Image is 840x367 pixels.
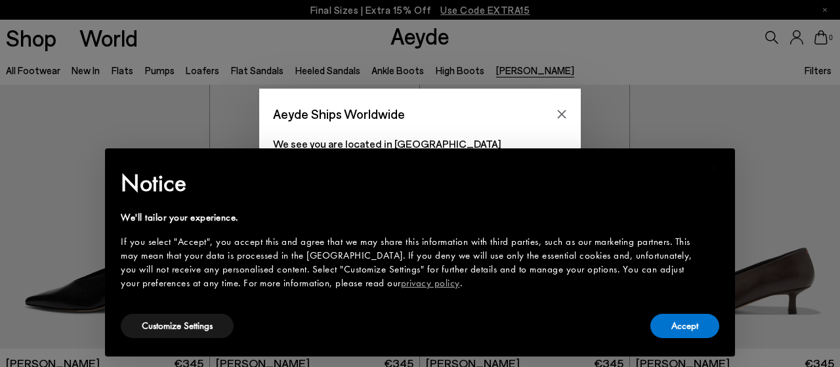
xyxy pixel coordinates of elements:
[401,276,460,290] a: privacy policy
[121,166,698,200] h2: Notice
[552,104,572,124] button: Close
[698,152,730,184] button: Close this notice
[121,211,698,225] div: We'll tailor your experience.
[121,314,234,338] button: Customize Settings
[273,136,567,152] p: We see you are located in [GEOGRAPHIC_DATA]
[121,235,698,290] div: If you select "Accept", you accept this and agree that we may share this information with third p...
[710,158,719,178] span: ×
[650,314,719,338] button: Accept
[273,102,405,125] span: Aeyde Ships Worldwide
